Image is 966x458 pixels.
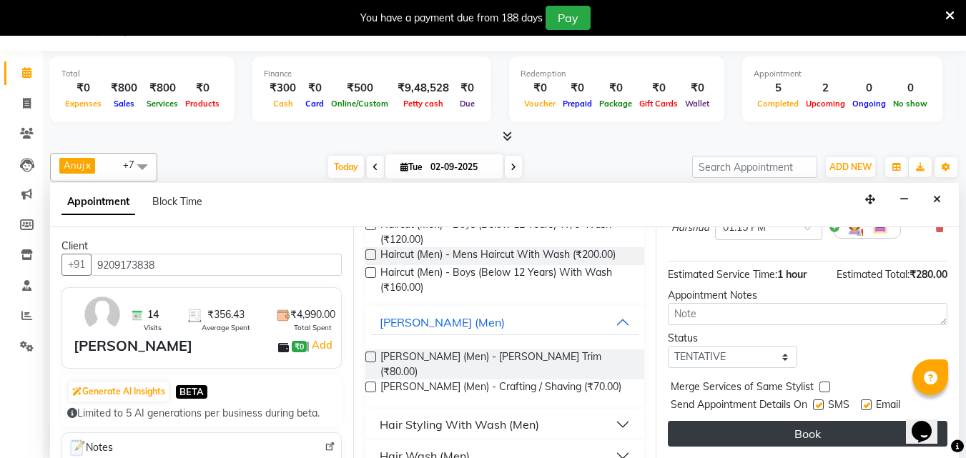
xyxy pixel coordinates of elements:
[74,335,192,357] div: [PERSON_NAME]
[64,159,84,171] span: Anuj
[668,288,947,303] div: Appointment Notes
[380,416,539,433] div: Hair Styling With Wash (Men)
[546,6,591,30] button: Pay
[380,349,634,379] span: [PERSON_NAME] (Men) - [PERSON_NAME] Trim (₹80.00)
[61,80,105,96] div: ₹0
[692,156,817,178] input: Search Appointment
[380,314,505,331] div: [PERSON_NAME] (Men)
[380,265,634,295] span: Haircut (Men) - Boys (Below 12 Years) With Wash (₹160.00)
[849,80,889,96] div: 0
[61,189,135,215] span: Appointment
[264,68,480,80] div: Finance
[668,331,797,346] div: Status
[61,68,223,80] div: Total
[380,217,634,247] span: Haircut (Men) - Boys (Below 12 Years) W/O Wash (₹120.00)
[636,99,681,109] span: Gift Cards
[327,99,392,109] span: Online/Custom
[596,80,636,96] div: ₹0
[802,80,849,96] div: 2
[143,80,182,96] div: ₹800
[110,99,138,109] span: Sales
[927,189,947,211] button: Close
[671,221,709,235] span: Harshad
[91,254,342,276] input: Search by Name/Mobile/Email/Code
[521,99,559,109] span: Voucher
[681,80,713,96] div: ₹0
[521,80,559,96] div: ₹0
[290,307,335,322] span: ₹4,990.00
[397,161,426,172] span: Tue
[69,382,169,402] button: Generate AI Insights
[906,401,952,444] iframe: chat widget
[152,195,202,208] span: Block Time
[264,80,302,96] div: ₹300
[828,397,849,415] span: SMS
[846,219,863,236] img: Hairdresser.png
[310,337,335,354] a: Add
[400,99,447,109] span: Petty cash
[302,80,327,96] div: ₹0
[68,439,113,457] span: Notes
[327,80,392,96] div: ₹500
[61,99,105,109] span: Expenses
[671,397,807,415] span: Send Appointment Details On
[829,161,872,172] span: ADD NEW
[910,268,947,281] span: ₹280.00
[105,80,143,96] div: ₹800
[67,406,336,421] div: Limited to 5 AI generations per business during beta.
[668,421,947,447] button: Book
[202,322,250,333] span: Average Spent
[754,68,931,80] div: Appointment
[270,99,297,109] span: Cash
[837,268,910,281] span: Estimated Total:
[559,99,596,109] span: Prepaid
[802,99,849,109] span: Upcoming
[777,268,807,281] span: 1 hour
[380,379,621,397] span: [PERSON_NAME] (Men) - Crafting / Shaving (₹70.00)
[596,99,636,109] span: Package
[380,247,616,265] span: Haircut (Men) - Mens Haircut With Wash (₹200.00)
[455,80,480,96] div: ₹0
[182,99,223,109] span: Products
[307,337,335,354] span: |
[61,254,92,276] button: +91
[872,219,889,236] img: Interior.png
[889,80,931,96] div: 0
[294,322,332,333] span: Total Spent
[147,307,159,322] span: 14
[292,341,307,352] span: ₹0
[302,99,327,109] span: Card
[61,239,342,254] div: Client
[426,156,498,178] input: 2025-09-02
[826,157,875,177] button: ADD NEW
[521,68,713,80] div: Redemption
[182,80,223,96] div: ₹0
[144,322,162,333] span: Visits
[371,412,639,437] button: Hair Styling With Wash (Men)
[754,80,802,96] div: 5
[559,80,596,96] div: ₹0
[82,294,123,335] img: avatar
[456,99,478,109] span: Due
[207,307,245,322] span: ₹356.43
[123,159,145,170] span: +7
[671,379,814,397] span: Merge Services of Same Stylist
[681,99,713,109] span: Wallet
[636,80,681,96] div: ₹0
[84,159,91,171] a: x
[889,99,931,109] span: No show
[754,99,802,109] span: Completed
[668,268,777,281] span: Estimated Service Time:
[176,385,207,399] span: BETA
[371,309,639,335] button: [PERSON_NAME] (Men)
[360,11,543,26] div: You have a payment due from 188 days
[849,99,889,109] span: Ongoing
[876,397,900,415] span: Email
[328,156,364,178] span: Today
[143,99,182,109] span: Services
[392,80,455,96] div: ₹9,48,528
